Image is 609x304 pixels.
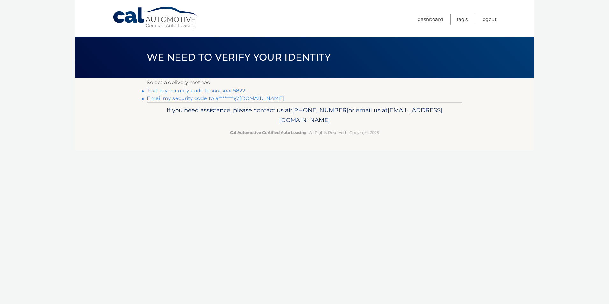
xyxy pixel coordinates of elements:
[147,78,462,87] p: Select a delivery method:
[230,130,306,135] strong: Cal Automotive Certified Auto Leasing
[147,88,245,94] a: Text my security code to xxx-xxx-5822
[418,14,443,25] a: Dashboard
[112,6,198,29] a: Cal Automotive
[457,14,468,25] a: FAQ's
[151,105,458,126] p: If you need assistance, please contact us at: or email us at
[147,51,331,63] span: We need to verify your identity
[292,106,348,114] span: [PHONE_NUMBER]
[481,14,497,25] a: Logout
[147,95,284,101] a: Email my security code to a********@[DOMAIN_NAME]
[151,129,458,136] p: - All Rights Reserved - Copyright 2025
